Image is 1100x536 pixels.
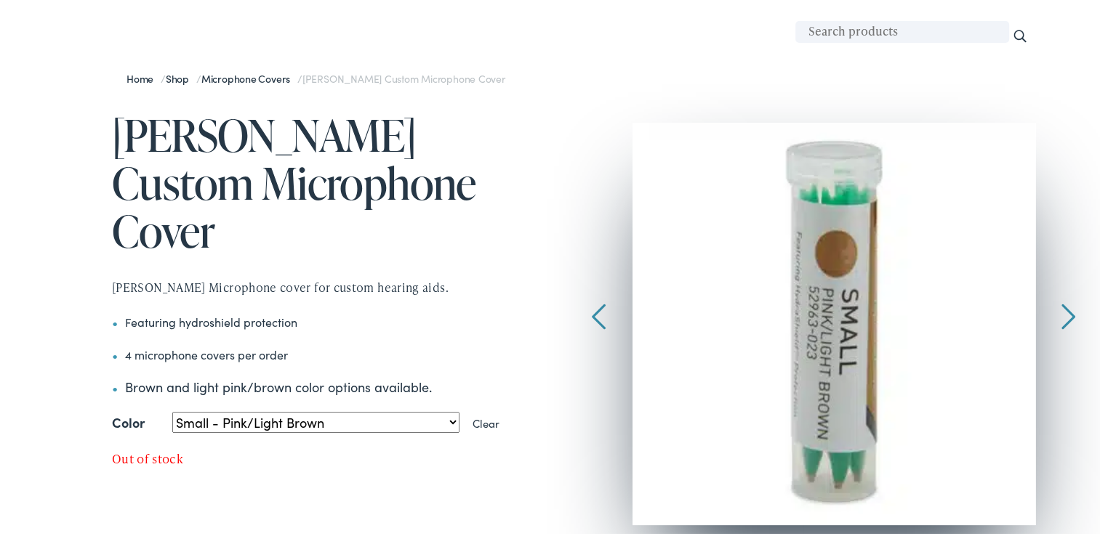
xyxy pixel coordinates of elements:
a: Shop [166,68,196,83]
a: Clear [473,413,499,428]
span: [PERSON_NAME] Custom Microphone Cover [302,68,505,83]
p: Out of stock [112,447,555,466]
a: Home [127,68,161,83]
input: Search [1012,25,1028,41]
input: Search products [795,18,1009,40]
span: [PERSON_NAME] Microphone cover for custom hearing aids. [112,276,449,293]
span: 4 microphone covers per order [125,344,288,360]
a: Microphone Covers [201,68,297,83]
span: / / / [127,68,505,83]
label: Color [112,407,145,433]
picture: 52963-023-omc-small-plb-B [633,120,1035,522]
li: Brown and light pink/brown color options available. [112,374,555,394]
span: Featuring hydroshield protection [125,311,297,327]
h1: [PERSON_NAME] Custom Microphone Cover [112,108,555,252]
